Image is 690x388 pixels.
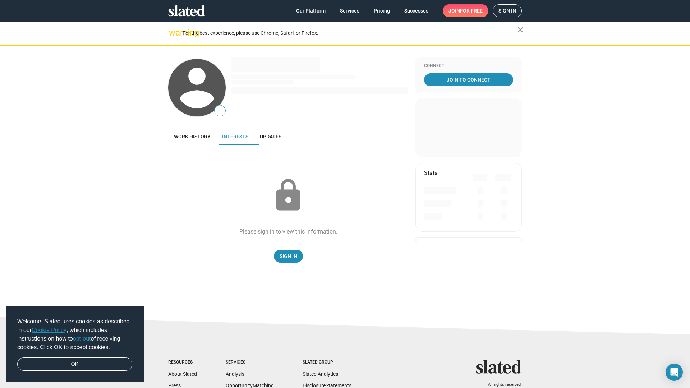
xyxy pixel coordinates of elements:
span: Welcome! Slated uses cookies as described in our , which includes instructions on how to of recei... [17,317,132,352]
span: Sign In [280,250,297,263]
a: opt-out [73,336,91,342]
a: About Slated [168,371,197,377]
a: Sign In [274,250,303,263]
a: Join To Connect [424,73,513,86]
div: Please sign in to view this information. [239,228,337,235]
span: Join To Connect [425,73,512,86]
span: Services [340,4,359,17]
a: Our Platform [290,4,331,17]
span: Successes [404,4,428,17]
a: Joinfor free [443,4,488,17]
a: Slated Analytics [303,371,338,377]
mat-card-title: Stats [424,169,437,177]
div: Connect [424,63,513,69]
span: Updates [260,134,281,139]
span: Join [448,4,483,17]
div: Slated Group [303,360,351,365]
a: Pricing [368,4,396,17]
a: Services [334,4,365,17]
span: Work history [174,134,211,139]
a: dismiss cookie message [17,357,132,371]
mat-icon: close [516,26,525,34]
a: Work history [168,128,216,145]
mat-icon: lock [270,177,306,213]
span: Sign in [498,5,516,17]
span: Our Platform [296,4,326,17]
a: Cookie Policy [32,327,66,333]
div: cookieconsent [6,306,144,383]
a: Sign in [493,4,522,17]
a: Updates [254,128,287,145]
span: — [215,106,225,116]
span: for free [460,4,483,17]
div: Open Intercom Messenger [666,364,683,381]
div: For the best experience, please use Chrome, Safari, or Firefox. [183,28,517,38]
mat-icon: warning [169,28,178,37]
a: Interests [216,128,254,145]
span: Pricing [374,4,390,17]
a: Analysis [226,371,244,377]
div: Services [226,360,274,365]
div: Resources [168,360,197,365]
a: Successes [399,4,434,17]
span: Interests [222,134,248,139]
